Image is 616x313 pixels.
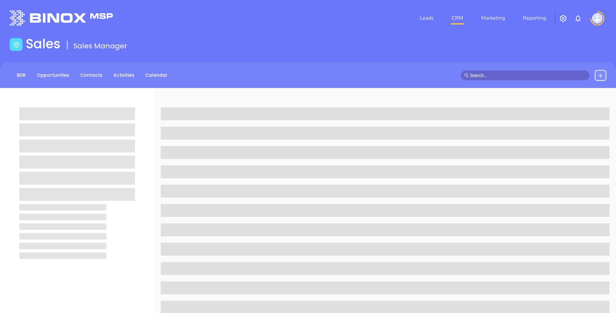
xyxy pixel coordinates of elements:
[33,70,73,81] a: Opportunities
[470,72,586,79] input: Search…
[73,41,127,51] span: Sales Manager
[13,70,30,81] a: BDR
[110,70,138,81] a: Activities
[592,13,602,24] img: user
[26,36,61,52] h1: Sales
[141,70,171,81] a: Calendar
[464,73,469,78] span: search
[574,15,582,22] img: iconNotification
[559,15,567,22] img: iconSetting
[10,10,113,25] img: logo
[417,12,436,24] a: Leads
[479,12,507,24] a: Marketing
[449,12,466,24] a: CRM
[76,70,106,81] a: Contacts
[520,12,549,24] a: Reporting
